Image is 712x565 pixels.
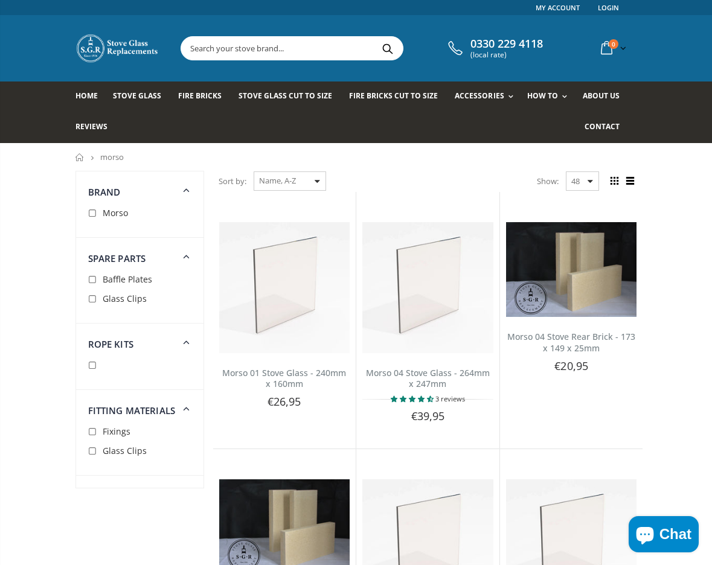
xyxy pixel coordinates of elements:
a: Fire Bricks Cut To Size [349,81,447,112]
span: Contact [585,121,620,132]
a: Accessories [455,81,519,112]
span: Sort by: [219,171,246,192]
span: morso [100,152,124,162]
button: Search [374,37,402,60]
span: Reviews [75,121,107,132]
span: Fitting Materials [88,404,176,417]
span: How To [527,91,558,101]
a: Stove Glass [113,81,170,112]
span: 3 reviews [435,394,465,403]
a: 0 [596,36,629,60]
span: Baffle Plates [103,273,152,285]
span: €20,95 [554,359,588,373]
input: Search your stove brand... [181,37,514,60]
img: Morso 04 replacement stove glass [362,222,493,353]
img: Morso 01 Stove Glass [219,222,350,353]
a: Home [75,81,107,112]
img: Stove Glass Replacement [75,33,160,63]
span: Grid view [608,174,621,188]
span: 0 [609,39,618,49]
span: Fixings [103,426,130,437]
span: Stove Glass [113,91,161,101]
a: Morso 04 Stove Glass - 264mm x 247mm [366,367,490,390]
span: List view [624,174,637,188]
a: Contact [585,112,629,143]
inbox-online-store-chat: Shopify online store chat [625,516,702,555]
span: Stove Glass Cut To Size [239,91,332,101]
a: Reviews [75,112,117,143]
span: €39,95 [411,409,445,423]
span: €26,95 [268,394,301,409]
span: Fire Bricks [178,91,222,101]
span: Fire Bricks Cut To Size [349,91,438,101]
span: Glass Clips [103,293,147,304]
span: 4.67 stars [391,394,435,403]
a: About us [583,81,629,112]
a: Fire Bricks [178,81,231,112]
span: Brand [88,186,121,198]
span: Morso [103,207,128,219]
span: Rope Kits [88,338,133,350]
span: Spare Parts [88,252,146,264]
a: How To [527,81,573,112]
a: Home [75,153,85,161]
span: Glass Clips [103,445,147,456]
span: Home [75,91,98,101]
img: Morso 04 Stove Rear Brick [506,222,637,317]
a: Morso 01 Stove Glass - 240mm x 160mm [222,367,346,390]
span: Accessories [455,91,504,101]
span: Show: [537,171,559,191]
span: About us [583,91,620,101]
a: Stove Glass Cut To Size [239,81,341,112]
a: Morso 04 Stove Rear Brick - 173 x 149 x 25mm [507,331,635,354]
